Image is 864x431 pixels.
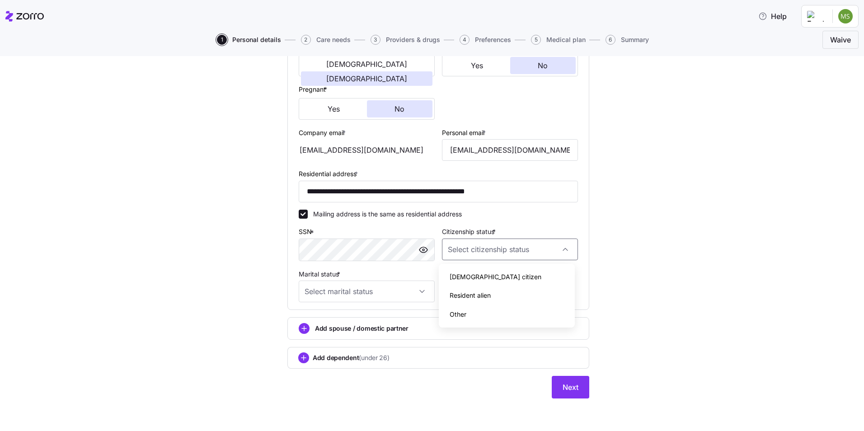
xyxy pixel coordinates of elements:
[299,169,360,179] label: Residential address
[442,139,578,161] input: Email
[215,35,281,45] a: 1Personal details
[359,353,389,362] span: (under 26)
[450,309,466,319] span: Other
[552,376,589,398] button: Next
[217,35,227,45] span: 1
[531,35,541,45] span: 5
[298,352,309,363] svg: add icon
[371,35,440,45] button: 3Providers & drugs
[301,35,351,45] button: 2Care needs
[807,11,825,22] img: Employer logo
[299,269,342,279] label: Marital status
[315,324,409,333] span: Add spouse / domestic partner
[563,382,578,393] span: Next
[299,128,347,138] label: Company email
[386,37,440,43] span: Providers & drugs
[308,210,462,219] label: Mailing address is the same as residential address
[217,35,281,45] button: 1Personal details
[822,31,859,49] button: Waive
[606,35,615,45] span: 6
[830,34,851,45] span: Waive
[450,272,541,282] span: [DEMOGRAPHIC_DATA] citizen
[394,105,404,112] span: No
[299,323,310,334] svg: add icon
[460,35,511,45] button: 4Preferences
[442,239,578,260] input: Select citizenship status
[758,11,787,22] span: Help
[450,290,491,300] span: Resident alien
[838,9,853,23] img: 083ec69adb11cc106b2a21bb0a4217f6
[460,35,470,45] span: 4
[232,37,281,43] span: Personal details
[475,37,511,43] span: Preferences
[326,75,407,82] span: [DEMOGRAPHIC_DATA]
[326,61,407,68] span: [DEMOGRAPHIC_DATA]
[751,7,794,25] button: Help
[313,353,390,362] span: Add dependent
[621,37,649,43] span: Summary
[471,62,483,69] span: Yes
[316,37,351,43] span: Care needs
[328,105,340,112] span: Yes
[606,35,649,45] button: 6Summary
[538,62,548,69] span: No
[299,84,329,94] label: Pregnant
[301,35,311,45] span: 2
[371,35,380,45] span: 3
[531,35,586,45] button: 5Medical plan
[442,128,488,138] label: Personal email
[546,37,586,43] span: Medical plan
[299,281,435,302] input: Select marital status
[442,227,498,237] label: Citizenship status
[299,227,316,237] label: SSN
